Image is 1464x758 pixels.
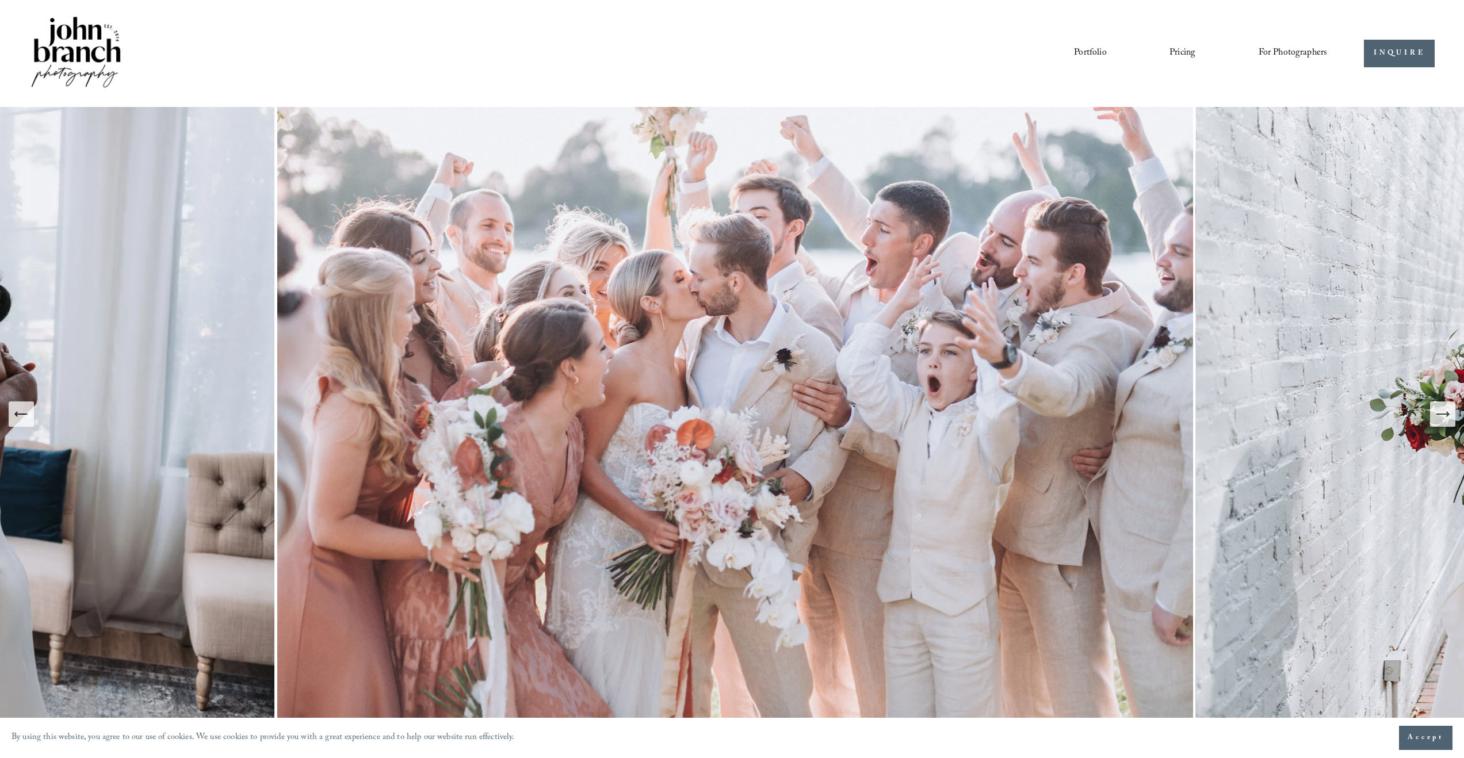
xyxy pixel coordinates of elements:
a: INQUIRE [1364,40,1435,68]
a: Portfolio [1074,44,1106,63]
img: John Branch IV Photography [29,14,123,92]
p: By using this website, you agree to our use of cookies. We use cookies to provide you with a grea... [12,730,515,746]
img: A wedding party celebrating outdoors, featuring a bride and groom kissing amidst cheering bridesm... [274,107,1196,721]
a: Pricing [1169,44,1195,63]
a: folder dropdown [1259,44,1328,63]
button: Next Slide [1430,401,1455,427]
button: Previous Slide [9,401,34,427]
span: Accept [1408,732,1444,744]
span: For Photographers [1259,44,1328,62]
button: Accept [1399,726,1452,750]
